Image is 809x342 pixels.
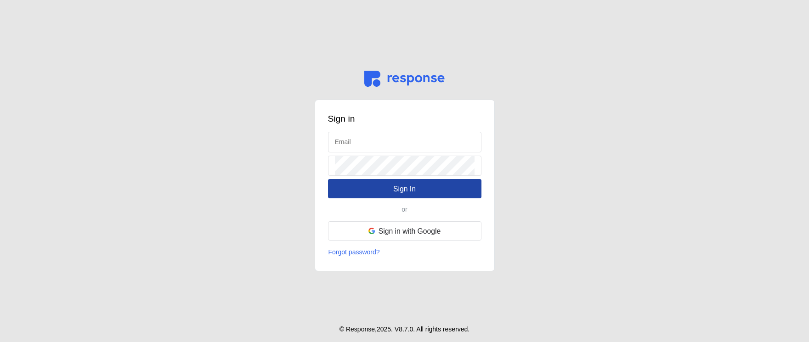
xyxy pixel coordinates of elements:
[328,221,481,241] button: Sign in with Google
[328,247,380,258] button: Forgot password?
[328,113,481,125] h3: Sign in
[393,183,416,195] p: Sign In
[339,325,470,335] p: © Response, 2025 . V 8.7.0 . All rights reserved.
[328,179,481,198] button: Sign In
[368,228,375,234] img: svg%3e
[402,205,407,215] p: or
[335,132,475,152] input: Email
[328,247,380,258] p: Forgot password?
[379,225,441,237] p: Sign in with Google
[364,71,445,87] img: svg%3e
